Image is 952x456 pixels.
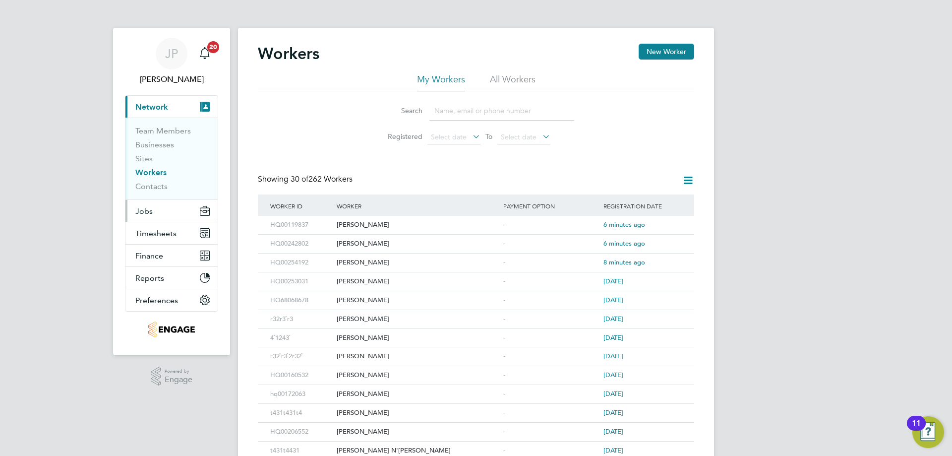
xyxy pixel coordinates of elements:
[431,132,467,141] span: Select date
[603,446,623,455] span: [DATE]
[501,216,601,234] div: -
[135,296,178,305] span: Preferences
[151,367,193,386] a: Powered byEngage
[378,132,422,141] label: Registered
[268,347,334,366] div: r32`r3`2r32`
[268,272,684,280] a: HQ00253031[PERSON_NAME]-[DATE]
[258,174,355,185] div: Showing
[417,73,465,91] li: My Workers
[135,168,167,177] a: Workers
[334,272,501,291] div: [PERSON_NAME]
[334,254,501,272] div: [PERSON_NAME]
[603,390,623,398] span: [DATE]
[125,222,218,244] button: Timesheets
[135,102,168,112] span: Network
[268,366,334,385] div: HQ00160532
[125,38,218,85] a: JP[PERSON_NAME]
[603,427,623,436] span: [DATE]
[334,195,501,217] div: Worker
[501,385,601,403] div: -
[135,251,163,261] span: Finance
[268,329,334,347] div: 4`1243`
[148,322,194,337] img: jambo-logo-retina.png
[501,272,601,291] div: -
[501,404,601,422] div: -
[268,216,334,234] div: HQ00119837
[334,329,501,347] div: [PERSON_NAME]
[378,106,422,115] label: Search
[482,130,495,143] span: To
[501,235,601,253] div: -
[258,44,319,64] h2: Workers
[268,235,334,253] div: HQ00242802
[268,328,684,337] a: 4`1243`[PERSON_NAME]-[DATE]
[603,239,645,248] span: 6 minutes ago
[603,315,623,323] span: [DATE]
[603,277,623,285] span: [DATE]
[501,132,536,141] span: Select date
[603,333,623,342] span: [DATE]
[268,385,334,403] div: hq00172063
[135,273,164,283] span: Reports
[268,347,684,355] a: r32`r3`2r32`[PERSON_NAME]-[DATE]
[165,47,178,60] span: JP
[501,347,601,366] div: -
[268,422,684,431] a: HQ00206552[PERSON_NAME]-[DATE]
[268,234,684,243] a: HQ00242802[PERSON_NAME]-6 minutes ago
[291,174,353,184] span: 262 Workers
[125,118,218,199] div: Network
[125,96,218,118] button: Network
[490,73,535,91] li: All Workers
[334,366,501,385] div: [PERSON_NAME]
[268,291,334,310] div: HQ68068678
[268,403,684,412] a: t431t431t4[PERSON_NAME]-[DATE]
[912,416,944,448] button: Open Resource Center, 11 new notifications
[268,310,334,328] div: r32r3`r3
[334,291,501,310] div: [PERSON_NAME]
[207,41,219,53] span: 20
[601,195,684,217] div: Registration Date
[334,310,501,328] div: [PERSON_NAME]
[125,245,218,266] button: Finance
[135,140,174,149] a: Businesses
[334,423,501,441] div: [PERSON_NAME]
[334,216,501,234] div: [PERSON_NAME]
[125,200,218,222] button: Jobs
[268,291,684,299] a: HQ68068678[PERSON_NAME]-[DATE]
[165,367,192,376] span: Powered by
[268,272,334,291] div: HQ00253031
[125,73,218,85] span: James Pedley
[603,408,623,417] span: [DATE]
[195,38,215,69] a: 20
[268,366,684,374] a: HQ00160532[PERSON_NAME]-[DATE]
[268,423,334,441] div: HQ00206552
[334,404,501,422] div: [PERSON_NAME]
[501,366,601,385] div: -
[334,385,501,403] div: [PERSON_NAME]
[268,215,684,224] a: HQ00119837[PERSON_NAME]-6 minutes ago
[639,44,694,60] button: New Worker
[501,291,601,310] div: -
[135,206,153,216] span: Jobs
[291,174,308,184] span: 30 of
[501,195,601,217] div: Payment Option
[268,195,334,217] div: Worker ID
[501,329,601,347] div: -
[125,289,218,311] button: Preferences
[603,296,623,304] span: [DATE]
[268,254,334,272] div: HQ00254192
[603,352,623,360] span: [DATE]
[501,423,601,441] div: -
[268,310,684,318] a: r32r3`r3[PERSON_NAME]-[DATE]
[125,267,218,289] button: Reports
[334,235,501,253] div: [PERSON_NAME]
[429,101,574,121] input: Name, email or phone number
[912,423,921,436] div: 11
[135,126,191,135] a: Team Members
[135,182,168,191] a: Contacts
[125,322,218,337] a: Go to home page
[268,404,334,422] div: t431t431t4
[334,347,501,366] div: [PERSON_NAME]
[135,229,177,238] span: Timesheets
[268,253,684,261] a: HQ00254192[PERSON_NAME]-8 minutes ago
